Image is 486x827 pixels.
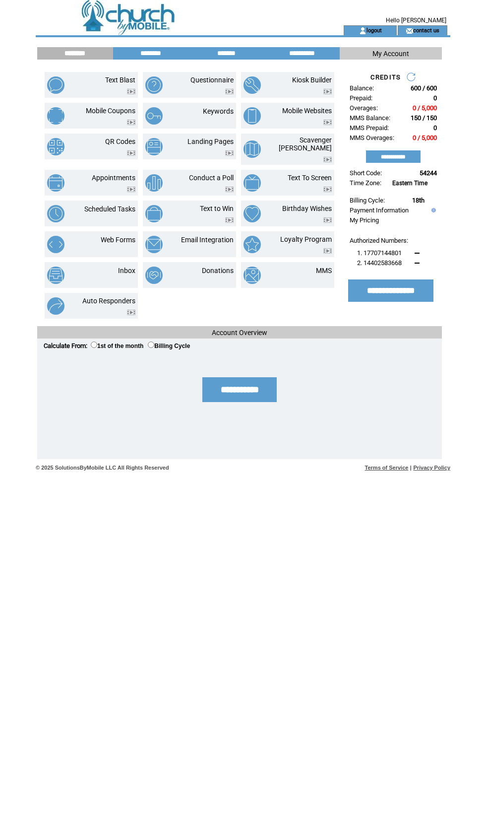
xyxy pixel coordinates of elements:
[145,236,163,253] img: email-integration.png
[127,150,135,156] img: video.png
[413,27,439,33] a: contact us
[370,73,401,81] span: CREDITS
[406,27,413,35] img: contact_us_icon.gif
[47,236,64,253] img: web-forms.png
[91,342,97,348] input: 1st of the month
[350,104,378,112] span: Overages:
[82,297,135,305] a: Auto Responders
[279,136,332,152] a: Scavenger [PERSON_NAME]
[350,84,374,92] span: Balance:
[92,174,135,182] a: Appointments
[145,174,163,192] img: conduct-a-poll.png
[410,465,412,471] span: |
[350,216,379,224] a: My Pricing
[127,310,135,315] img: video.png
[86,107,135,115] a: Mobile Coupons
[323,157,332,162] img: video.png
[350,197,385,204] span: Billing Cycle:
[372,50,409,58] span: My Account
[323,120,332,125] img: video.png
[202,267,234,275] a: Donations
[118,267,135,275] a: Inbox
[44,342,87,349] span: Calculate From:
[145,267,163,284] img: donations.png
[323,187,332,192] img: video.png
[189,174,234,182] a: Conduct a Poll
[243,76,261,94] img: kiosk-builder.png
[47,138,64,155] img: qr-codes.png
[225,187,234,192] img: video.png
[91,343,143,349] label: 1st of the month
[386,17,446,24] span: Hello [PERSON_NAME]
[190,76,234,84] a: Questionnaire
[429,208,436,212] img: help.gif
[203,107,234,115] a: Keywords
[47,76,64,94] img: text-blast.png
[323,89,332,94] img: video.png
[148,343,190,349] label: Billing Cycle
[357,259,402,267] span: 2. 14402583668
[105,76,135,84] a: Text Blast
[392,180,427,187] span: Eastern Time
[350,124,389,132] span: MMS Prepaid:
[413,465,450,471] a: Privacy Policy
[413,104,437,112] span: 0 / 5,000
[181,236,234,244] a: Email Integration
[288,174,332,182] a: Text To Screen
[323,217,332,223] img: video.png
[243,107,261,125] img: mobile-websites.png
[350,114,390,122] span: MMS Balance:
[101,236,135,244] a: Web Forms
[225,89,234,94] img: video.png
[282,107,332,115] a: Mobile Websites
[282,205,332,212] a: Birthday Wishes
[145,138,163,155] img: landing-pages.png
[433,124,437,132] span: 0
[145,205,163,222] img: text-to-win.png
[47,267,64,284] img: inbox.png
[145,107,163,125] img: keywords.png
[433,94,437,102] span: 0
[47,205,64,222] img: scheduled-tasks.png
[243,236,261,253] img: loyalty-program.png
[280,235,332,243] a: Loyalty Program
[187,138,234,145] a: Landing Pages
[350,134,394,141] span: MMS Overages:
[412,197,425,204] span: 18th
[357,249,402,257] span: 1. 17707144801
[47,297,64,315] img: auto-responders.png
[292,76,332,84] a: Kiosk Builder
[411,84,437,92] span: 600 / 600
[350,179,381,187] span: Time Zone:
[243,267,261,284] img: mms.png
[366,27,382,33] a: logout
[365,465,409,471] a: Terms of Service
[200,205,234,212] a: Text to Win
[84,205,135,213] a: Scheduled Tasks
[323,248,332,254] img: video.png
[47,174,64,192] img: appointments.png
[350,169,382,177] span: Short Code:
[225,217,234,223] img: video.png
[359,27,366,35] img: account_icon.gif
[148,342,154,348] input: Billing Cycle
[413,134,437,141] span: 0 / 5,000
[350,207,409,214] a: Payment Information
[36,465,169,471] span: © 2025 SolutionsByMobile LLC All Rights Reserved
[47,107,64,125] img: mobile-coupons.png
[127,187,135,192] img: video.png
[127,89,135,94] img: video.png
[212,329,267,337] span: Account Overview
[350,94,372,102] span: Prepaid:
[350,237,408,244] span: Authorized Numbers:
[411,114,437,122] span: 150 / 150
[243,140,261,158] img: scavenger-hunt.png
[145,76,163,94] img: questionnaire.png
[127,120,135,125] img: video.png
[243,205,261,222] img: birthday-wishes.png
[420,169,437,177] span: 54244
[243,174,261,192] img: text-to-screen.png
[225,150,234,156] img: video.png
[105,138,135,145] a: QR Codes
[316,267,332,275] a: MMS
